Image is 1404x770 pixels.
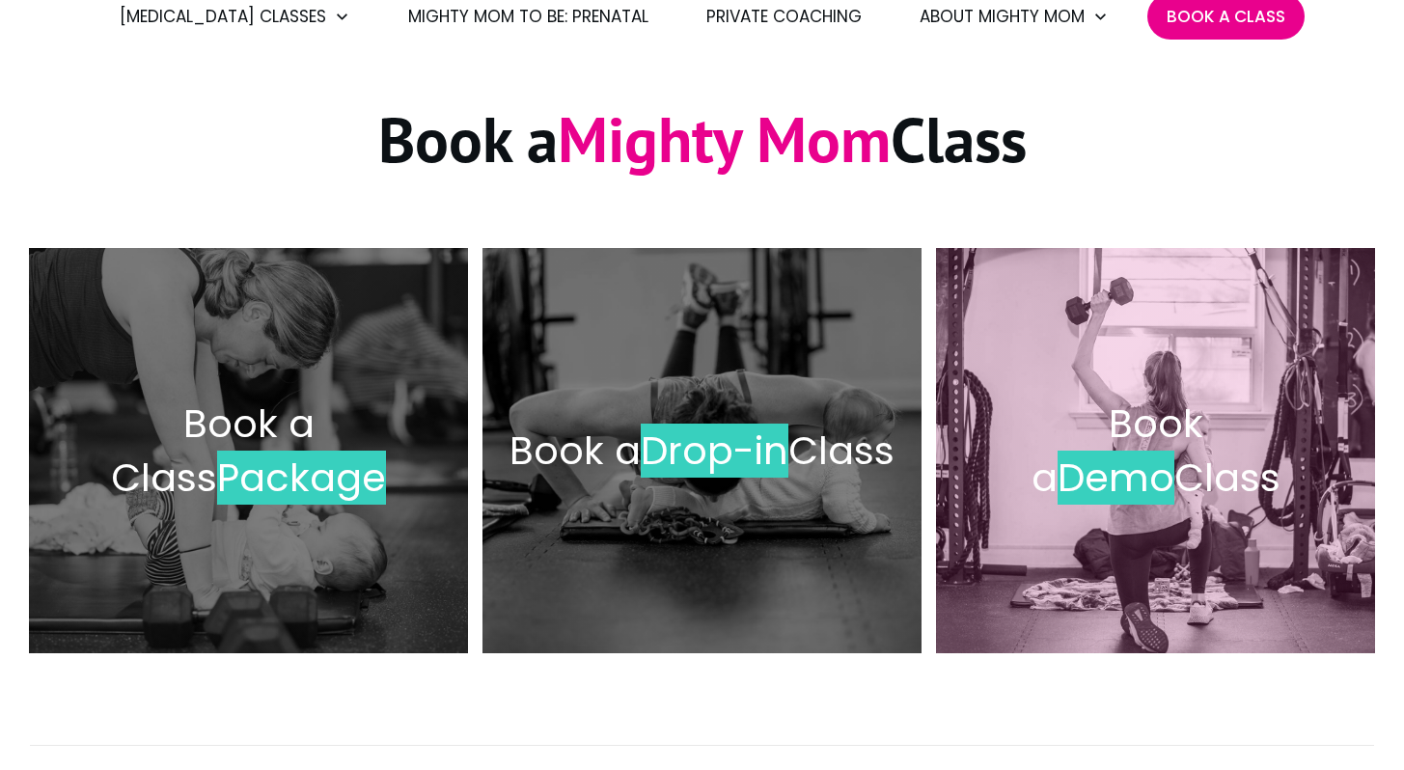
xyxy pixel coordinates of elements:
span: Book a Class [111,397,315,505]
span: Mighty Mom [558,98,891,179]
h2: Book a Class [503,424,901,478]
h1: Book a Class [30,98,1374,204]
span: Drop-in [641,424,788,478]
span: Class [1174,451,1280,505]
span: Demo [1058,451,1174,505]
span: Book a [1032,397,1203,505]
span: Package [217,451,386,505]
